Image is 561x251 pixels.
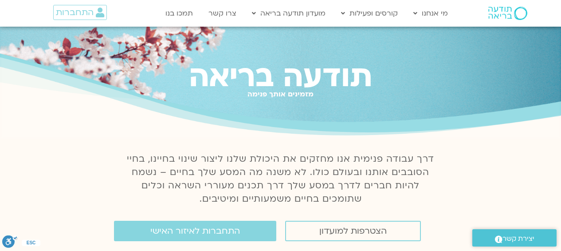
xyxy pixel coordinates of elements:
a: תמכו בנו [161,5,197,22]
a: קורסים ופעילות [337,5,402,22]
a: מי אנחנו [409,5,452,22]
a: התחברות [53,5,107,20]
a: מועדון תודעה בריאה [247,5,330,22]
p: דרך עבודה פנימית אנו מחזקים את היכולת שלנו ליצור שינוי בחיינו, בחיי הסובבים אותנו ובעולם כולו. לא... [122,152,439,206]
a: צרו קשר [204,5,241,22]
img: תודעה בריאה [488,7,527,20]
span: התחברות [56,8,94,17]
a: הצטרפות למועדון [285,221,421,241]
span: יצירת קשר [502,233,534,245]
a: התחברות לאיזור האישי [114,221,276,241]
span: הצטרפות למועדון [319,226,387,236]
a: יצירת קשר [472,229,557,247]
span: התחברות לאיזור האישי [150,226,240,236]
